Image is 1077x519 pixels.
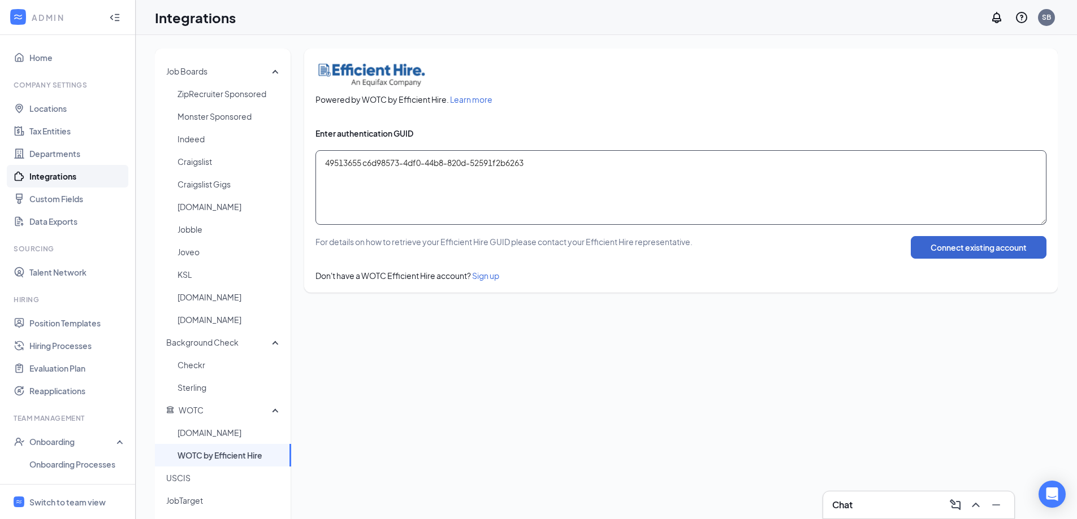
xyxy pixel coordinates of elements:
[14,80,124,90] div: Company Settings
[315,236,693,259] span: For details on how to retrieve your Efficient Hire GUID please contact your Efficient Hire repres...
[989,498,1003,512] svg: Minimize
[1042,12,1051,22] div: SB
[32,12,99,23] div: ADMIN
[178,173,282,195] span: Craigslist Gigs
[29,496,106,508] div: Switch to team view
[29,165,126,187] a: Integrations
[29,453,126,476] a: Onboarding Processes
[166,489,282,512] span: JobTarget
[109,12,120,23] svg: Collapse
[178,421,282,444] span: [DOMAIN_NAME]
[166,405,174,413] svg: Government
[178,82,282,105] span: ZipRecruiter Sponsored
[178,376,282,399] span: Sterling
[179,405,204,415] span: WOTC
[949,498,962,512] svg: ComposeMessage
[178,218,282,241] span: Jobble
[178,128,282,150] span: Indeed
[178,354,282,376] span: Checkr
[29,334,126,357] a: Hiring Processes
[29,97,126,120] a: Locations
[969,498,983,512] svg: ChevronUp
[166,66,207,76] span: Job Boards
[1039,481,1066,508] div: Open Intercom Messenger
[29,46,126,69] a: Home
[29,187,126,210] a: Custom Fields
[946,496,964,514] button: ComposeMessage
[178,195,282,218] span: [DOMAIN_NAME]
[166,466,282,489] span: USCIS
[29,210,126,233] a: Data Exports
[12,11,24,23] svg: WorkstreamLogo
[29,380,126,402] a: Reapplications
[315,270,499,281] span: Don't have a WOTC Efficient Hire account?
[14,244,124,254] div: Sourcing
[1015,11,1028,24] svg: QuestionInfo
[178,105,282,128] span: Monster Sponsored
[29,142,126,165] a: Departments
[472,271,499,281] span: Sign up
[155,8,236,27] h1: Integrations
[178,241,282,263] span: Joveo
[178,308,282,331] span: [DOMAIN_NAME]
[14,436,25,447] svg: UserCheck
[832,499,853,511] h3: Chat
[178,150,282,173] span: Craigslist
[29,261,126,284] a: Talent Network
[29,120,126,142] a: Tax Entities
[987,496,1005,514] button: Minimize
[178,286,282,308] span: [DOMAIN_NAME]
[14,295,124,304] div: Hiring
[315,128,1046,139] span: Enter authentication GUID
[990,11,1004,24] svg: Notifications
[15,498,23,505] svg: WorkstreamLogo
[178,263,282,286] span: KSL
[911,236,1046,259] button: Connect existing account
[315,94,1058,105] span: Powered by WOTC by Efficient Hire.
[29,357,126,380] a: Evaluation Plan
[450,94,492,104] a: Learn more
[14,413,124,423] div: Team Management
[166,337,239,347] span: Background Check
[967,496,985,514] button: ChevronUp
[29,436,116,447] div: Onboarding
[315,150,1046,225] textarea: 49513655 c6d98573-4df0-44b8-820d-52591f2b6263
[178,444,282,466] span: WOTC by Efficient Hire
[29,312,126,334] a: Position Templates
[315,60,429,87] img: ehx logo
